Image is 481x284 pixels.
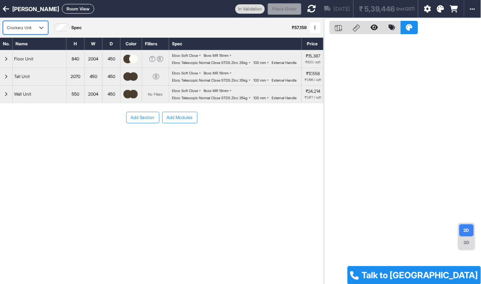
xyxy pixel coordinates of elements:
[305,78,322,82] span: ₹1,696 / sqft
[123,90,132,99] img: thumb_copp.jpg
[129,90,138,99] img: thumb_copp.jpg
[334,5,350,13] span: [DATE]
[7,25,31,31] div: Crockery Unit
[71,24,82,31] label: Spec
[12,5,59,13] div: [PERSON_NAME]
[253,96,266,100] div: 100 mm
[103,55,120,63] div: 450
[67,55,84,63] div: 840
[62,4,94,14] button: Room View
[172,78,248,82] div: Ebco Telescopic Normal Close STDS Zinc 35kg
[126,112,159,123] button: Add Section
[396,6,415,12] span: (incl.GST)
[121,38,142,50] div: Color
[103,73,120,81] div: 450
[272,60,296,65] div: External Handle
[305,96,322,100] span: ₹1,977 / sqft
[306,71,320,76] p: ₹17,558
[149,56,155,62] div: T
[123,55,132,63] img: thumb_copp.jpg
[253,78,266,82] div: 100 mm
[85,55,102,63] div: 2004
[306,54,321,59] p: ₹15,387
[67,73,84,81] div: 2070
[272,96,296,100] div: External Handle
[172,96,248,100] div: Ebco Telescopic Normal Close STDS Zinc 35kg
[67,38,85,50] div: H
[302,38,323,50] div: Price
[292,24,307,31] p: ₹ 57,159
[272,78,296,82] div: External Handle
[148,92,163,96] div: No Fillers
[67,90,84,98] div: 550
[450,5,458,13] i: Order
[129,55,138,63] img: thumb_70102.jpg
[13,55,35,63] div: Floor Unit
[172,88,198,93] div: Ebco Soft Close
[235,4,265,14] div: In Validation
[306,89,321,94] p: ₹24,214
[169,38,302,50] div: Spec
[85,38,103,50] div: W
[459,224,474,237] div: 2D
[424,5,431,13] i: Settings
[157,56,163,62] div: B
[103,38,121,50] div: D
[85,73,102,81] div: 450
[172,71,198,75] div: Ebco Soft Close
[437,5,444,13] i: Colors
[85,90,102,98] div: 2004
[153,74,159,79] div: B
[359,4,395,14] span: ₹ 5,39,446
[204,71,228,75] div: Boxs MR 16mm
[204,53,228,58] div: Boxs MR 16mm
[142,38,169,50] div: Fillers
[13,73,31,81] div: Tall Unit
[362,269,478,282] span: Talk to [GEOGRAPHIC_DATA]
[123,72,132,81] img: thumb_copp.jpg
[103,90,120,98] div: 450
[162,112,198,123] button: Add Modules
[172,53,198,58] div: Ebco Soft Close
[129,72,138,81] img: thumb_copp.jpg
[204,88,228,93] div: Boxs MR 16mm
[13,38,67,50] div: Name
[459,237,474,249] div: 3D
[253,60,266,65] div: 100 mm
[172,60,248,65] div: Ebco Telescopic Normal Close STDS Zinc 35kg
[306,60,321,64] span: ₹823 / sqft
[13,90,33,98] div: Wall Unit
